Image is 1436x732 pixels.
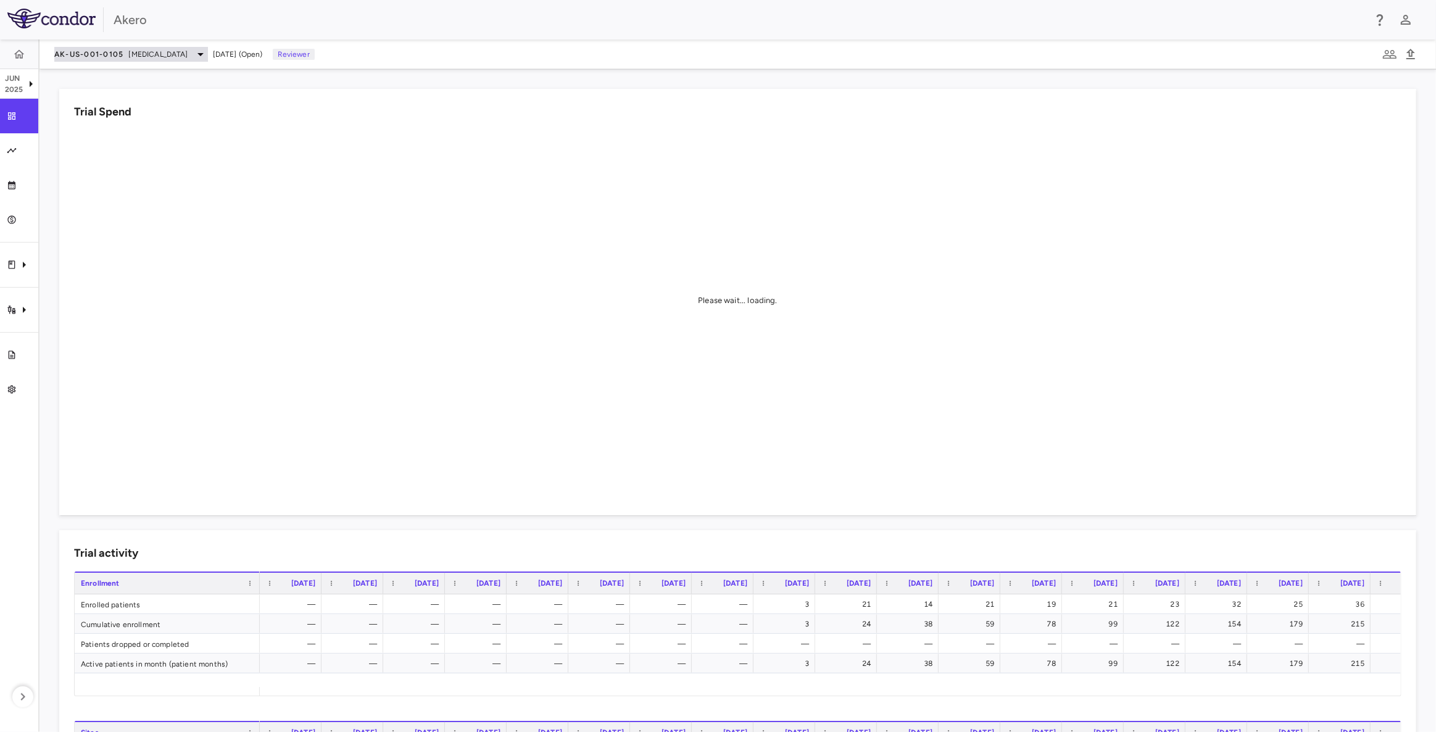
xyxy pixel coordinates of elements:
div: 154 [1197,614,1241,634]
span: [MEDICAL_DATA] [129,49,188,60]
div: 3 [765,594,809,614]
div: — [579,594,624,614]
div: — [271,594,315,614]
div: Active patients in month (patient months) [75,654,260,673]
p: Reviewer [273,49,315,60]
div: — [456,654,500,673]
div: — [333,594,377,614]
div: Please wait... loading. [698,295,777,306]
span: [DATE] [970,579,994,588]
div: — [641,594,686,614]
div: — [518,614,562,634]
div: 179 [1258,654,1303,673]
div: — [826,634,871,654]
div: — [271,634,315,654]
span: AK-US-001-0105 [54,49,124,59]
div: — [394,654,439,673]
span: [DATE] [600,579,624,588]
div: — [703,614,747,634]
div: 51 [1382,594,1426,614]
div: 38 [888,654,932,673]
div: Patients dropped or completed [75,634,260,653]
div: — [456,634,500,654]
span: [DATE] [1094,579,1118,588]
div: — [641,634,686,654]
div: 36 [1320,594,1364,614]
div: 122 [1135,614,1179,634]
div: — [950,634,994,654]
div: 21 [826,594,871,614]
div: — [333,614,377,634]
div: 266 [1382,614,1426,634]
div: — [333,654,377,673]
div: 78 [1011,654,1056,673]
div: 59 [950,614,994,634]
h6: Trial Spend [74,104,131,120]
div: 24 [826,614,871,634]
div: 14 [888,594,932,614]
div: 19 [1011,594,1056,614]
div: 179 [1258,614,1303,634]
div: Akero [114,10,1364,29]
span: [DATE] [415,579,439,588]
div: Cumulative enrollment [75,614,260,633]
div: — [579,634,624,654]
div: — [456,594,500,614]
div: 32 [1197,594,1241,614]
span: [DATE] [1155,579,1179,588]
div: 99 [1073,654,1118,673]
div: — [394,634,439,654]
span: [DATE] [723,579,747,588]
div: — [703,594,747,614]
span: [DATE] [908,579,932,588]
span: [DATE] [1340,579,1364,588]
span: [DATE] [785,579,809,588]
div: 3 [765,614,809,634]
div: 25 [1258,594,1303,614]
div: — [579,614,624,634]
div: 38 [888,614,932,634]
span: [DATE] [1032,579,1056,588]
div: — [888,634,932,654]
span: [DATE] [291,579,315,588]
span: Enrollment [81,579,120,588]
div: — [271,614,315,634]
div: 266 [1382,654,1426,673]
div: 215 [1320,614,1364,634]
div: — [765,634,809,654]
div: 59 [950,654,994,673]
div: — [1011,634,1056,654]
div: 154 [1197,654,1241,673]
div: — [518,654,562,673]
div: — [641,614,686,634]
div: — [1197,634,1241,654]
span: [DATE] [847,579,871,588]
div: — [703,634,747,654]
p: 2025 [5,84,23,95]
span: [DATE] [476,579,500,588]
p: Jun [5,73,23,84]
div: 215 [1320,654,1364,673]
div: — [1135,634,1179,654]
h6: Trial activity [74,545,138,562]
div: 21 [950,594,994,614]
div: — [456,614,500,634]
div: Enrolled patients [75,594,260,613]
div: 21 [1073,594,1118,614]
span: [DATE] (Open) [213,49,263,60]
div: — [1382,634,1426,654]
div: 23 [1135,594,1179,614]
span: [DATE] [1279,579,1303,588]
img: logo-full-SnFGN8VE.png [7,9,96,28]
div: — [394,614,439,634]
span: [DATE] [353,579,377,588]
div: — [703,654,747,673]
div: 78 [1011,614,1056,634]
div: 99 [1073,614,1118,634]
div: 24 [826,654,871,673]
div: 3 [765,654,809,673]
div: 122 [1135,654,1179,673]
div: — [518,594,562,614]
div: — [641,654,686,673]
div: — [579,654,624,673]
